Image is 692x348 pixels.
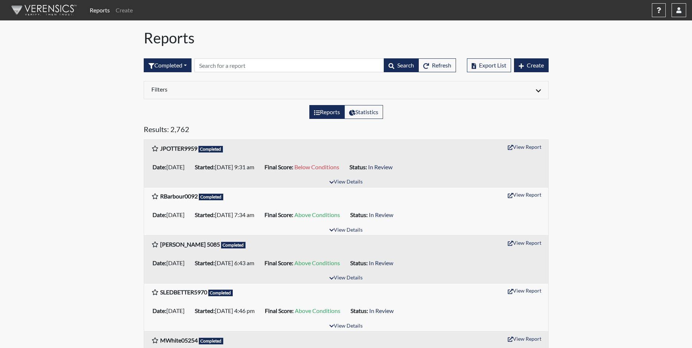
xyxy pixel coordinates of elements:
b: JPOTTER9959 [160,145,197,152]
button: Create [514,58,549,72]
button: View Details [326,177,366,187]
b: Date: [152,211,166,218]
h6: Filters [151,86,341,93]
b: Final Score: [264,211,293,218]
b: MWhite05254 [160,337,198,344]
h1: Reports [144,29,549,47]
b: Final Score: [265,307,294,314]
button: View Report [504,285,545,296]
li: [DATE] [150,209,192,221]
label: View the list of reports [309,105,345,119]
button: View Report [504,141,545,152]
li: [DATE] 6:43 am [192,257,262,269]
b: Status: [350,259,368,266]
li: [DATE] 4:46 pm [192,305,262,317]
b: Started: [195,259,215,266]
span: Completed [221,242,246,248]
span: Completed [199,338,224,344]
span: In Review [369,211,393,218]
button: View Report [504,333,545,344]
button: Refresh [418,58,456,72]
a: Create [113,3,136,18]
span: Search [397,62,414,69]
button: View Report [504,189,545,200]
button: View Details [326,321,366,331]
span: Above Conditions [295,307,340,314]
h5: Results: 2,762 [144,125,549,136]
button: View Details [326,273,366,283]
div: Filter by interview status [144,58,192,72]
label: View statistics about completed interviews [344,105,383,119]
span: Above Conditions [294,259,340,266]
li: [DATE] [150,257,192,269]
li: [DATE] 7:34 am [192,209,262,221]
b: Final Score: [264,163,293,170]
b: Final Score: [264,259,293,266]
span: Completed [208,290,233,296]
b: Started: [195,163,215,170]
button: View Report [504,237,545,248]
span: Export List [479,62,506,69]
span: Below Conditions [294,163,339,170]
b: Date: [152,163,166,170]
span: Create [527,62,544,69]
div: Click to expand/collapse filters [146,86,546,94]
button: View Details [326,225,366,235]
li: [DATE] [150,305,192,317]
span: In Review [368,163,393,170]
input: Search by Registration ID, Interview Number, or Investigation Name. [194,58,384,72]
b: Date: [152,307,166,314]
button: Export List [467,58,511,72]
span: In Review [369,307,394,314]
span: Refresh [432,62,451,69]
b: Started: [195,211,215,218]
a: Reports [87,3,113,18]
b: [PERSON_NAME] 5085 [160,241,220,248]
b: SLEDBETTER5970 [160,289,207,295]
b: RBarbour0092 [160,193,198,200]
span: Completed [199,194,224,200]
span: Completed [198,146,223,152]
li: [DATE] 9:31 am [192,161,262,173]
b: Status: [350,211,368,218]
span: Above Conditions [294,211,340,218]
li: [DATE] [150,161,192,173]
span: In Review [369,259,393,266]
button: Completed [144,58,192,72]
b: Status: [351,307,368,314]
b: Started: [195,307,215,314]
b: Date: [152,259,166,266]
button: Search [384,58,419,72]
b: Status: [349,163,367,170]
